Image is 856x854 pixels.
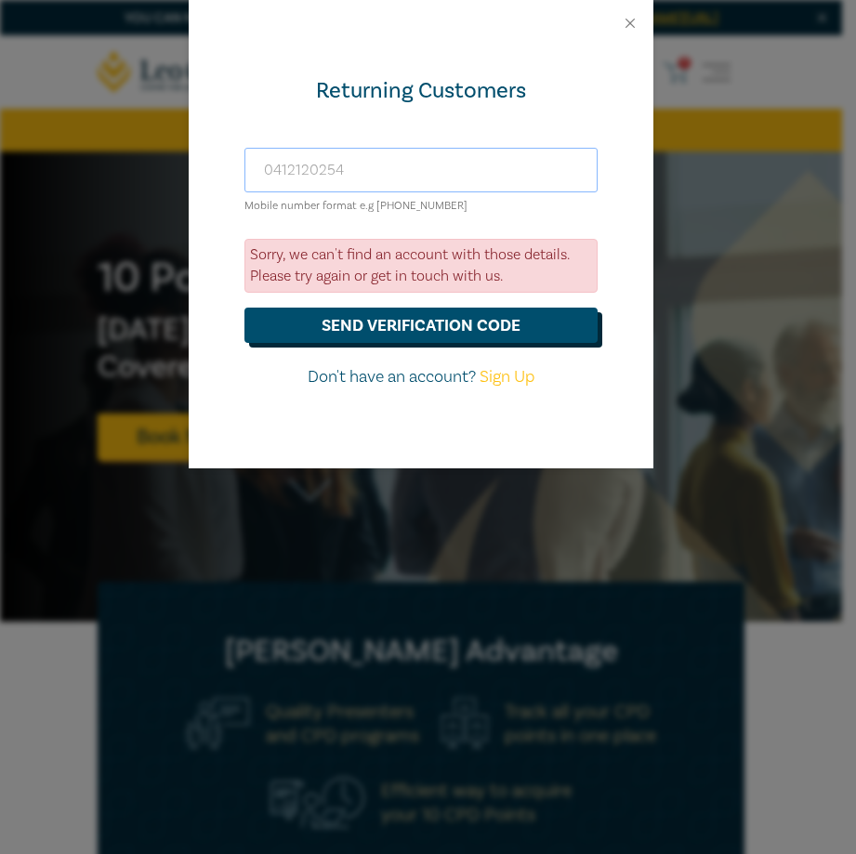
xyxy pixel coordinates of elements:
input: Enter email or Mobile number [244,148,598,192]
div: Sorry, we can't find an account with those details. Please try again or get in touch with us. [244,239,598,293]
a: Sign Up [480,366,534,388]
small: Mobile number format e.g [PHONE_NUMBER] [244,199,468,213]
div: Returning Customers [244,76,598,106]
button: send verification code [244,308,598,343]
p: Don't have an account? [244,365,598,389]
button: Close [622,15,639,32]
